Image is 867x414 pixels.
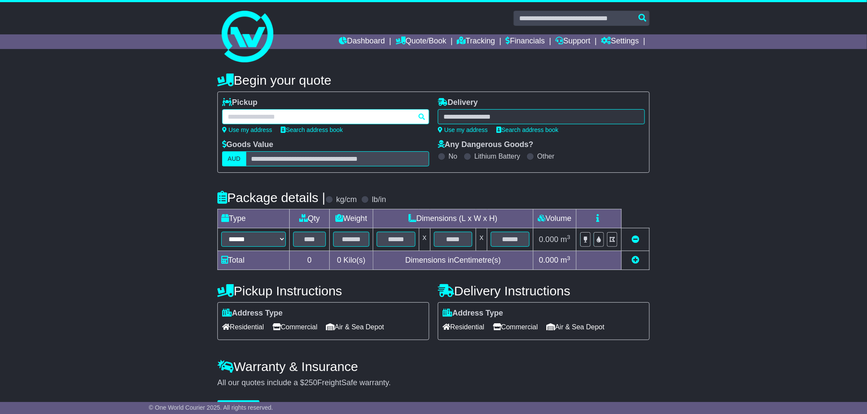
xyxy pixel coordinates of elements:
td: x [419,228,430,251]
a: Tracking [457,34,495,49]
span: m [560,256,570,264]
label: AUD [222,151,246,166]
label: Goods Value [222,140,273,150]
h4: Begin your quote [217,73,650,87]
span: 250 [304,378,317,387]
a: Support [556,34,591,49]
a: Use my address [222,126,272,133]
label: Other [537,152,554,160]
h4: Delivery Instructions [438,284,650,298]
td: x [476,228,487,251]
span: 0.000 [539,235,558,244]
a: Settings [601,34,639,49]
a: Remove this item [632,235,639,244]
span: Air & Sea Depot [547,320,605,334]
td: 0 [290,251,330,270]
td: Total [218,251,290,270]
span: © One World Courier 2025. All rights reserved. [149,404,273,411]
a: Search address book [496,126,558,133]
sup: 3 [567,255,570,261]
label: Delivery [438,98,478,107]
label: Address Type [222,309,283,318]
span: Residential [222,320,264,334]
span: Air & Sea Depot [326,320,384,334]
h4: Package details | [217,190,325,205]
label: No [449,152,457,160]
a: Use my address [438,126,488,133]
sup: 3 [567,234,570,240]
td: Type [218,209,290,228]
td: Kilo(s) [330,251,373,270]
a: Search address book [281,126,343,133]
td: Qty [290,209,330,228]
span: Residential [443,320,484,334]
label: Address Type [443,309,503,318]
td: Dimensions (L x W x H) [373,209,533,228]
label: lb/in [372,195,386,205]
span: Commercial [493,320,538,334]
h4: Warranty & Insurance [217,359,650,374]
a: Dashboard [339,34,385,49]
label: Pickup [222,98,257,107]
label: kg/cm [336,195,357,205]
span: m [560,235,570,244]
span: 0.000 [539,256,558,264]
td: Weight [330,209,373,228]
label: Any Dangerous Goods? [438,140,533,150]
span: 0 [337,256,341,264]
label: Lithium Battery [474,152,520,160]
td: Dimensions in Centimetre(s) [373,251,533,270]
h4: Pickup Instructions [217,284,429,298]
td: Volume [533,209,576,228]
span: Commercial [272,320,317,334]
a: Financials [506,34,545,49]
a: Quote/Book [396,34,446,49]
div: All our quotes include a $ FreightSafe warranty. [217,378,650,388]
a: Add new item [632,256,639,264]
typeahead: Please provide city [222,109,429,124]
